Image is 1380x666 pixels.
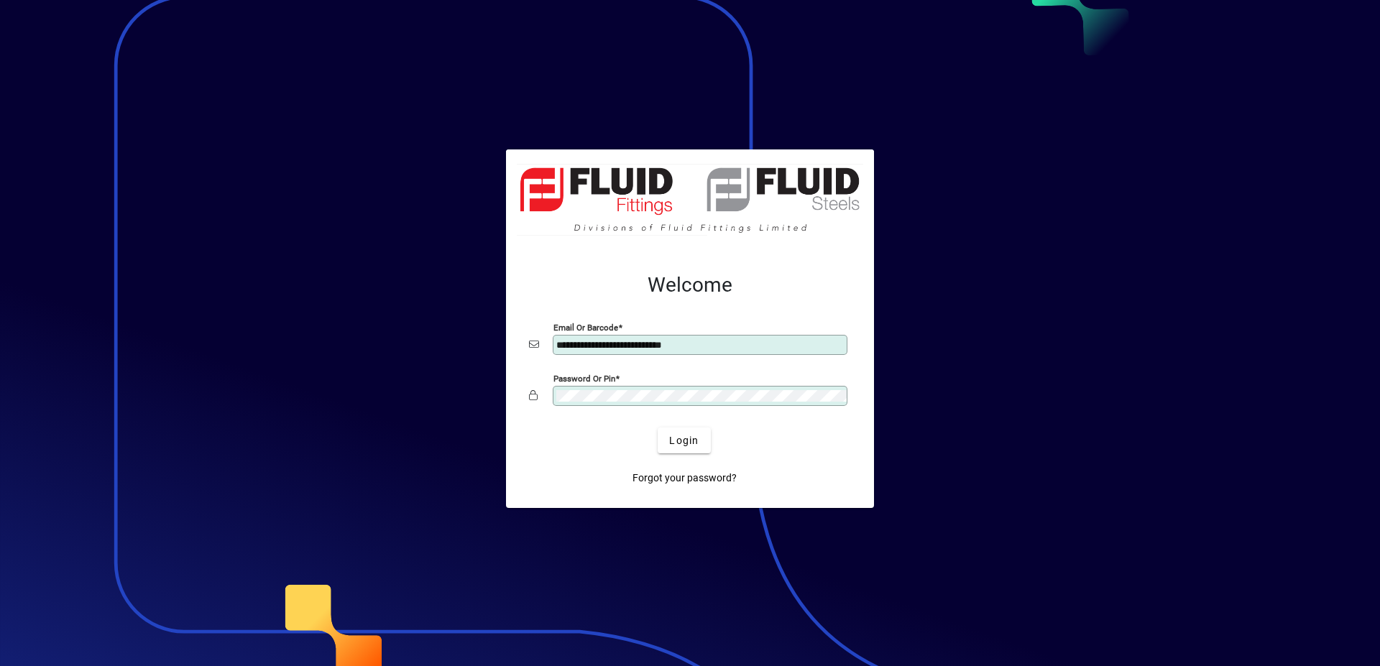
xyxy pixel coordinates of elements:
mat-label: Password or Pin [553,374,615,384]
mat-label: Email or Barcode [553,323,618,333]
span: Forgot your password? [632,471,737,486]
h2: Welcome [529,273,851,297]
span: Login [669,433,699,448]
a: Forgot your password? [627,465,742,491]
button: Login [658,427,710,453]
